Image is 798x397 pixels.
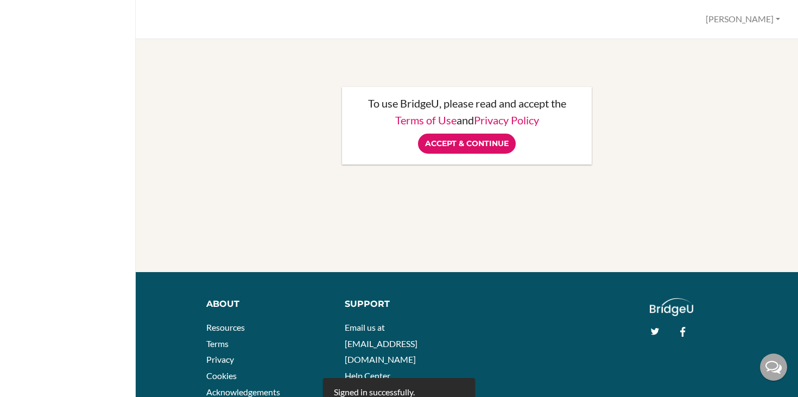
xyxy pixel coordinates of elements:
[206,298,328,311] div: About
[206,354,234,364] a: Privacy
[353,115,581,125] p: and
[650,298,694,316] img: logo_white@2x-f4f0deed5e89b7ecb1c2cc34c3e3d731f90f0f143d5ea2071677605dd97b5244.png
[345,322,417,364] a: Email us at [EMAIL_ADDRESS][DOMAIN_NAME]
[206,370,237,381] a: Cookies
[206,322,245,332] a: Resources
[345,370,390,381] a: Help Center
[206,338,229,349] a: Terms
[345,298,459,311] div: Support
[395,114,457,127] a: Terms of Use
[353,98,581,109] p: To use BridgeU, please read and accept the
[701,9,785,29] button: [PERSON_NAME]
[474,114,539,127] a: Privacy Policy
[418,134,516,154] input: Accept & Continue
